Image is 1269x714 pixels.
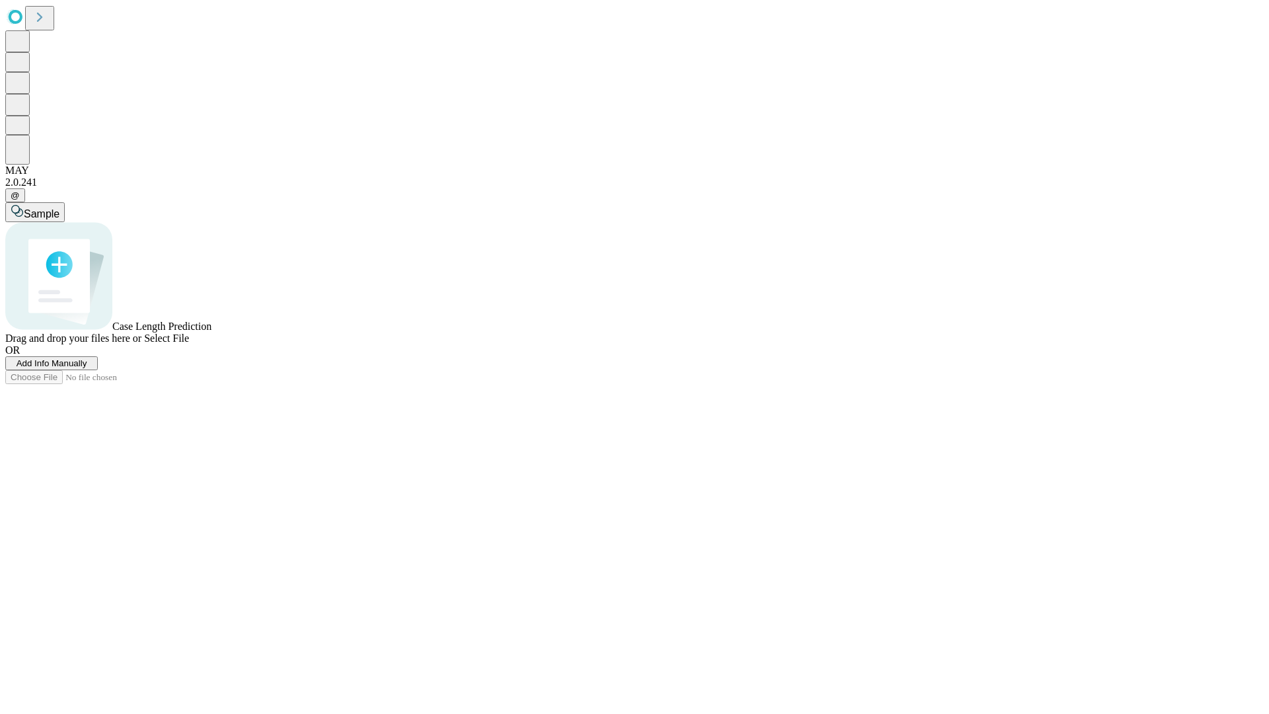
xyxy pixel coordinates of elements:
span: Add Info Manually [17,358,87,368]
button: Sample [5,202,65,222]
div: 2.0.241 [5,177,1264,188]
span: Drag and drop your files here or [5,333,141,344]
span: Case Length Prediction [112,321,211,332]
span: OR [5,344,20,356]
span: @ [11,190,20,200]
span: Select File [144,333,189,344]
span: Sample [24,208,59,219]
button: Add Info Manually [5,356,98,370]
div: MAY [5,165,1264,177]
button: @ [5,188,25,202]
